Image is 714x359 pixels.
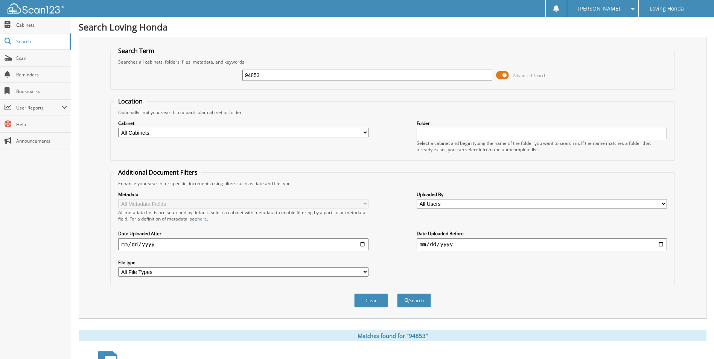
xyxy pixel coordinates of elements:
[197,216,207,222] a: here
[397,294,431,307] button: Search
[118,230,368,237] label: Date Uploaded After
[16,121,67,128] span: Help
[417,230,667,237] label: Date Uploaded Before
[417,120,667,126] label: Folder
[16,138,67,144] span: Announcements
[114,180,670,187] div: Enhance your search for specific documents using filters such as date and file type.
[114,109,670,116] div: Optionally limit your search to a particular cabinet or folder
[118,259,368,266] label: File type
[16,22,67,28] span: Cabinets
[114,47,158,55] legend: Search Term
[513,73,547,78] span: Advanced Search
[118,238,368,250] input: start
[676,323,714,359] iframe: Chat Widget
[79,330,706,341] div: Matches found for "94853"
[16,88,67,94] span: Bookmarks
[8,3,64,14] img: scan123-logo-white.svg
[118,191,368,198] label: Metadata
[354,294,388,307] button: Clear
[114,97,146,105] legend: Location
[118,209,368,222] div: All metadata fields are searched by default. Select a cabinet with metadata to enable filtering b...
[16,71,67,78] span: Reminders
[16,55,67,61] span: Scan
[114,59,670,65] div: Searches all cabinets, folders, files, metadata, and keywords
[417,238,667,250] input: end
[578,6,620,11] span: [PERSON_NAME]
[16,38,66,45] span: Search
[16,105,62,111] span: User Reports
[417,140,667,153] div: Select a cabinet and begin typing the name of the folder you want to search in. If the name match...
[417,191,667,198] label: Uploaded By
[114,168,201,176] legend: Additional Document Filters
[650,6,684,11] span: Loving Honda
[79,21,706,33] h1: Search Loving Honda
[118,120,368,126] label: Cabinet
